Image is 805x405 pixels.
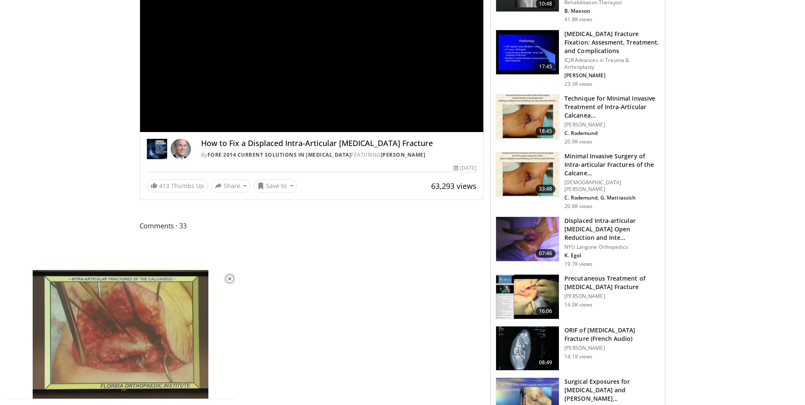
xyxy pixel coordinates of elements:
div: By FEATURING [201,151,477,159]
button: Close [221,270,238,288]
span: Comments 33 [140,220,484,231]
h3: Technique for Minimal Invasive Treatment of Intra-Articular Calcanea… [564,94,660,120]
img: heCDP4pTuni5z6vX4xMDoxOjBzMTt2bJ.150x105_q85_crop-smart_upscale.jpg [496,217,559,261]
h3: [MEDICAL_DATA] Fracture Fixation: Assesment, Treatment, and Complications [564,30,660,55]
p: B. Maxson [564,8,660,14]
h4: How to Fix a Displaced Intra-Articular [MEDICAL_DATA] Fracture [201,139,477,148]
span: 18:45 [536,127,556,135]
span: 63,293 views [431,181,477,191]
img: 297020_0000_1.png.150x105_q85_crop-smart_upscale.jpg [496,30,559,74]
p: ICJR Advances in Trauma & Arthroplasty [564,57,660,70]
p: K. Egol [564,252,660,259]
button: Save to [254,179,297,193]
p: 23.3K views [564,81,592,87]
a: 16:06 Precutaneous Treatment of [MEDICAL_DATA] Fracture [PERSON_NAME] 14.0K views [496,274,660,319]
span: 413 [159,182,169,190]
a: 413 Thumbs Up [147,179,208,192]
a: 18:45 Technique for Minimal Invasive Treatment of Intra-Articular Calcanea… [PERSON_NAME] C. Rode... [496,94,660,145]
p: 20.8K views [564,203,592,210]
p: 41.8K views [564,16,592,23]
img: dedc188c-4393-4618-b2e6-7381f7e2f7ad.150x105_q85_crop-smart_upscale.jpg [496,95,559,139]
a: [PERSON_NAME] [381,151,426,158]
p: [PERSON_NAME] [564,72,660,79]
h3: Surgical Exposures for [MEDICAL_DATA] and [PERSON_NAME] [MEDICAL_DATA] [564,377,660,403]
h3: Displaced Intra-articular [MEDICAL_DATA] Open Reduction and Inte… [564,217,660,242]
span: 16:06 [536,307,556,315]
a: 08:49 ORIF of [MEDICAL_DATA] Fracture (French Audio) [PERSON_NAME] 14.1K views [496,326,660,371]
h3: ORIF of [MEDICAL_DATA] Fracture (French Audio) [564,326,660,343]
p: 14.0K views [564,301,592,308]
a: 07:46 Displaced Intra-articular [MEDICAL_DATA] Open Reduction and Inte… NYU Langone Orthopedics K... [496,217,660,267]
p: 19.7K views [564,261,592,267]
span: 33:48 [536,185,556,193]
img: Avatar [171,139,191,159]
img: FORE 2014 Current Solutions in Foot and Ankle Surgery [147,139,167,159]
a: FORE 2014 Current Solutions in [MEDICAL_DATA] [208,151,351,158]
p: C. Rodemund [564,130,660,137]
video-js: Video Player [6,270,235,399]
p: [DEMOGRAPHIC_DATA][PERSON_NAME] [564,179,660,193]
p: [PERSON_NAME] [564,345,660,352]
img: AMFAUBLRvnRX8J4n4xMDoxOmdtO40mAx.150x105_q85_crop-smart_upscale.jpg [496,275,559,319]
p: C. Rodemund, G. Mattiassich [564,194,660,201]
img: 35a50d49-627e-422b-a069-3479b31312bc.150x105_q85_crop-smart_upscale.jpg [496,152,559,197]
span: 17:45 [536,62,556,71]
span: 08:49 [536,358,556,367]
a: 17:45 [MEDICAL_DATA] Fracture Fixation: Assesment, Treatment, and Complications ICJR Advances in ... [496,30,660,87]
span: 07:46 [536,249,556,258]
p: NYU Langone Orthopedics [564,244,660,250]
p: [PERSON_NAME] [564,121,660,128]
img: reduction_et_osteosynthese_des_fractures_thalamiques_du_calcaneum__internet_100008457_3.jpg.150x1... [496,326,559,371]
h3: Precutaneous Treatment of [MEDICAL_DATA] Fracture [564,274,660,291]
a: 33:48 Minimal Invasive Surgery of Intra-articular Fractures of the Calcane… [DEMOGRAPHIC_DATA][PE... [496,152,660,210]
p: [PERSON_NAME] [564,293,660,300]
p: 20.9K views [564,138,592,145]
h3: Minimal Invasive Surgery of Intra-articular Fractures of the Calcane… [564,152,660,177]
button: Share [211,179,251,193]
p: 14.1K views [564,353,592,360]
div: [DATE] [454,164,477,172]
